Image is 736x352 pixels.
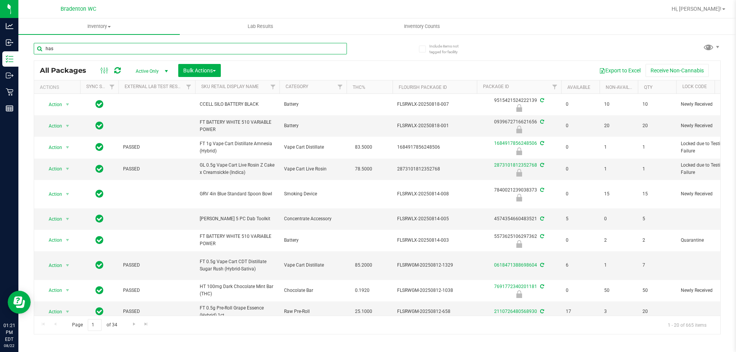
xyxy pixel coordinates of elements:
inline-svg: Inbound [6,39,13,46]
a: Flourish Package ID [399,85,447,90]
span: Sync from Compliance System [539,187,544,193]
span: FLSRWGM-20250812-1329 [397,262,472,269]
span: Vape Cart Distillate [284,262,342,269]
span: HT 100mg Dark Chocolate Mint Bar (THC) [200,283,275,298]
inline-svg: Reports [6,105,13,112]
span: 15 [604,190,633,198]
span: select [63,189,72,200]
span: In Sync [95,120,103,131]
span: In Sync [95,142,103,152]
span: In Sync [95,285,103,296]
span: Sync from Compliance System [539,234,544,239]
a: Inventory [18,18,180,34]
span: Sync from Compliance System [539,309,544,314]
a: Filter [182,80,195,93]
span: Sync from Compliance System [539,141,544,146]
a: Filter [334,80,347,93]
span: 1 - 20 of 665 items [662,319,713,331]
div: Locked due to Testing Failure [476,147,562,155]
a: 7691772340201181 [494,284,537,289]
span: In Sync [95,235,103,246]
span: select [63,121,72,131]
span: 1 [604,165,633,173]
button: Receive Non-Cannabis [646,64,709,77]
a: Qty [644,85,652,90]
div: Actions [40,85,77,90]
span: 3 [604,308,633,315]
span: 2 [604,237,633,244]
button: Export to Excel [594,64,646,77]
span: 15 [642,190,672,198]
span: Sync from Compliance System [539,119,544,124]
span: Locked due to Testing Failure [681,162,729,176]
span: FLSRWGM-20250812-1038 [397,287,472,294]
span: Vape Cart Distillate [284,144,342,151]
span: Sync from Compliance System [539,216,544,221]
span: 50 [642,287,672,294]
span: select [63,306,72,317]
span: GL 0.5g Vape Cart Live Rosin Z Cake x Creamsickle (Indica) [200,162,275,176]
span: FLSRWLX-20250814-003 [397,237,472,244]
span: FT BATTERY WHITE 510 VARIABLE POWER [200,119,275,133]
span: Page of 34 [66,319,123,331]
a: Lock Code [682,84,707,89]
span: FT BATTERY WHITE 510 VARIABLE POWER [200,233,275,247]
span: 20 [604,122,633,129]
span: 0 [566,190,595,198]
span: select [63,164,72,174]
div: Newly Received [476,290,562,298]
span: 78.5000 [351,164,376,175]
span: 0 [566,144,595,151]
span: Action [42,235,62,246]
span: Bradenton WC [61,6,96,12]
span: 83.5000 [351,142,376,153]
span: FLSRWLX-20250814-008 [397,190,472,198]
a: Go to the next page [128,319,140,329]
span: In Sync [95,213,103,224]
span: Chocolate Bar [284,287,342,294]
div: 9515421524222139 [476,97,562,112]
span: FT 1g Vape Cart Distillate Amnesia (Hybrid) [200,140,275,155]
span: select [63,214,72,224]
inline-svg: Inventory [6,55,13,63]
span: 0 [566,122,595,129]
span: 0.1920 [351,285,373,296]
span: PASSED [123,144,191,151]
span: Smoking Device [284,190,342,198]
span: Action [42,164,62,174]
a: Sku Retail Display Name [201,84,259,89]
span: PASSED [123,287,191,294]
span: 1684917856248506 [397,144,472,151]
span: 1 [604,262,633,269]
iframe: Resource center [8,291,31,314]
a: 1684917856248506 [494,141,537,146]
span: PASSED [123,308,191,315]
span: Action [42,189,62,200]
span: Sync from Compliance System [539,262,544,268]
a: Category [286,84,308,89]
inline-svg: Outbound [6,72,13,79]
span: 1 [642,165,672,173]
span: Concentrate Accessory [284,215,342,223]
a: Inventory Counts [341,18,503,34]
input: Search Package ID, Item Name, SKU, Lot or Part Number... [34,43,347,54]
span: Newly Received [681,287,729,294]
span: 17 [566,308,595,315]
span: FT 0.5g Pre-Roll Grape Essence (Hybrid) 1ct [200,305,275,319]
span: select [63,142,72,153]
span: Sync from Compliance System [539,284,544,289]
span: Bulk Actions [183,67,216,74]
span: FLSRWGM-20250812-658 [397,308,472,315]
span: In Sync [95,99,103,110]
div: Newly Received [476,194,562,201]
span: select [63,260,72,271]
span: Action [42,99,62,110]
span: Action [42,121,62,131]
span: 7 [642,262,672,269]
span: 85.2000 [351,260,376,271]
span: 0 [566,165,595,173]
span: All Packages [40,66,94,75]
a: 2110726480568930 [494,309,537,314]
span: In Sync [95,306,103,317]
span: FLSRWLX-20250818-007 [397,101,472,108]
